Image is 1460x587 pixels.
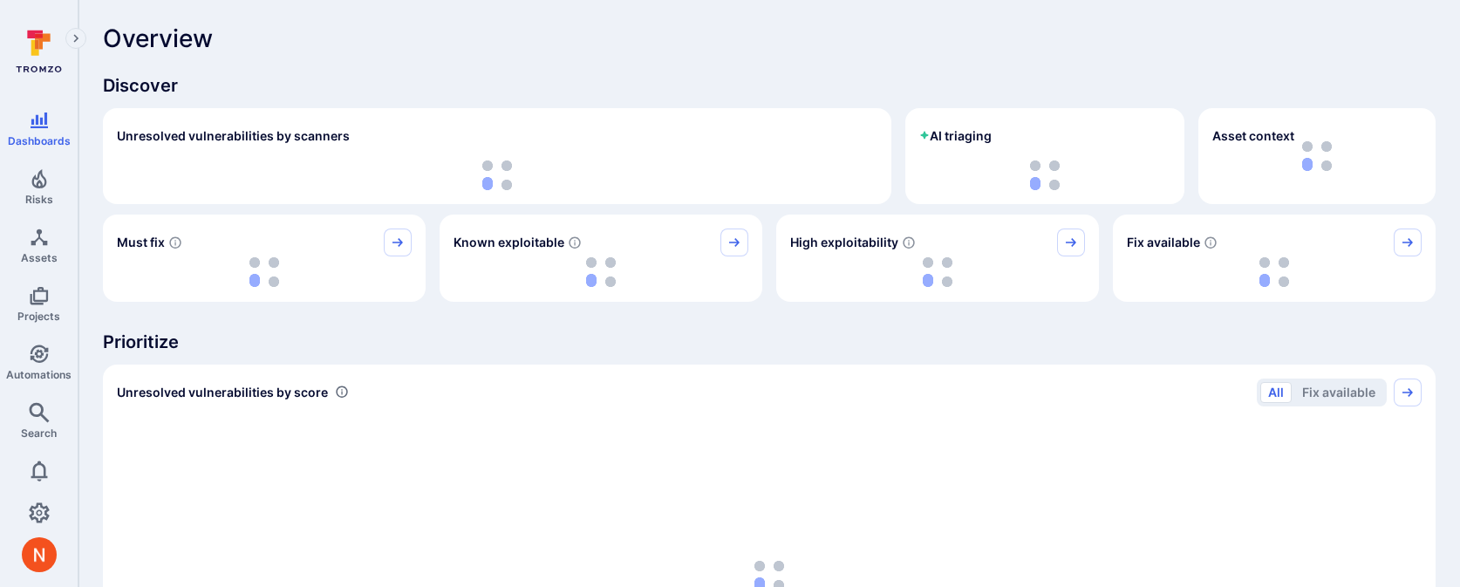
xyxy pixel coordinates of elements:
span: Discover [103,73,1436,98]
span: Fix available [1127,234,1200,251]
span: Unresolved vulnerabilities by score [117,384,328,401]
svg: EPSS score ≥ 0.7 [902,235,916,249]
svg: Confirmed exploitable by KEV [568,235,582,249]
h2: AI triaging [919,127,992,145]
span: Search [21,427,57,440]
div: Known exploitable [440,215,762,302]
img: Loading... [249,257,279,287]
img: ACg8ocIprwjrgDQnDsNSk9Ghn5p5-B8DpAKWoJ5Gi9syOE4K59tr4Q=s96-c [22,537,57,572]
div: loading spinner [454,256,748,288]
div: loading spinner [1127,256,1422,288]
div: High exploitability [776,215,1099,302]
span: Known exploitable [454,234,564,251]
i: Expand navigation menu [70,31,82,46]
img: Loading... [1259,257,1289,287]
div: Neeren Patki [22,537,57,572]
button: Fix available [1294,382,1383,403]
span: Asset context [1212,127,1294,145]
span: Overview [103,24,213,52]
h2: Unresolved vulnerabilities by scanners [117,127,350,145]
div: loading spinner [117,160,877,190]
div: Must fix [103,215,426,302]
img: Loading... [586,257,616,287]
img: Loading... [482,160,512,190]
span: Projects [17,310,60,323]
span: High exploitability [790,234,898,251]
button: Expand navigation menu [65,28,86,49]
span: Automations [6,368,72,381]
div: loading spinner [117,256,412,288]
span: Prioritize [103,330,1436,354]
span: Risks [25,193,53,206]
div: Number of vulnerabilities in status 'Open' 'Triaged' and 'In process' grouped by score [335,383,349,401]
svg: Risk score >=40 , missed SLA [168,235,182,249]
img: Loading... [1030,160,1060,190]
button: All [1260,382,1292,403]
span: Must fix [117,234,165,251]
div: loading spinner [790,256,1085,288]
span: Dashboards [8,134,71,147]
img: Loading... [923,257,952,287]
div: loading spinner [919,160,1170,190]
span: Assets [21,251,58,264]
svg: Vulnerabilities with fix available [1204,235,1218,249]
div: Fix available [1113,215,1436,302]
